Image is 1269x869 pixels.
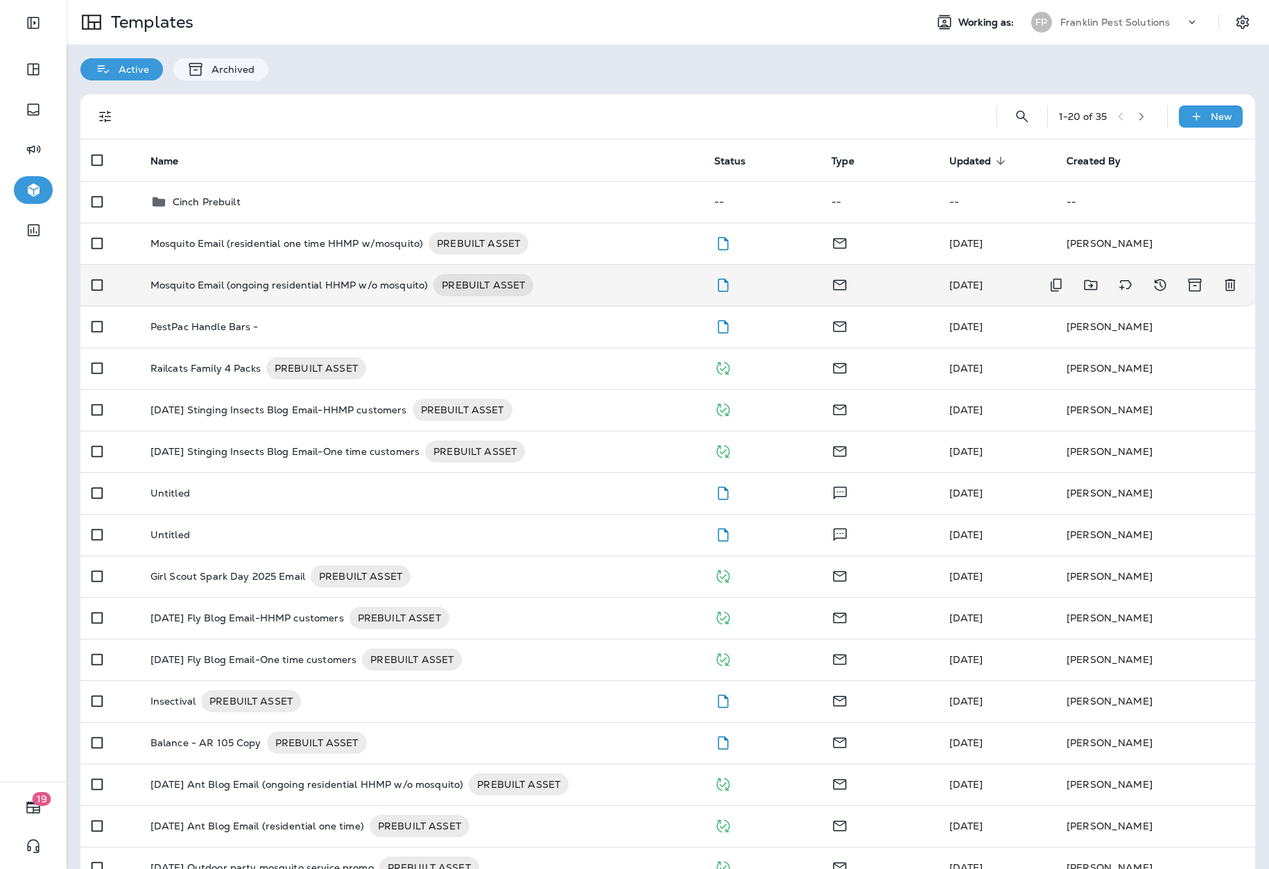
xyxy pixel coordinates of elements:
div: PREBUILT ASSET [266,357,366,379]
span: Published [714,402,732,415]
p: New [1211,111,1232,122]
p: Active [112,64,149,75]
span: Status [714,155,746,167]
span: Published [714,818,732,831]
span: Draft [714,485,732,498]
button: Move to folder [1077,271,1105,299]
p: Balance - AR 105 Copy [150,732,261,754]
td: -- [1055,181,1255,223]
td: -- [820,181,938,223]
span: Email [831,694,848,706]
span: Text [831,527,849,540]
div: PREBUILT ASSET [349,607,449,629]
td: [PERSON_NAME] [1055,805,1255,847]
span: Janelle Iaccino [949,237,983,250]
span: Published [714,777,732,789]
p: Railcats Family 4 Packs [150,357,261,379]
span: PREBUILT ASSET [413,403,512,417]
span: Updated [949,155,1010,167]
td: [PERSON_NAME] [1055,722,1255,764]
span: PREBUILT ASSET [425,445,525,458]
span: Email [831,319,848,332]
p: Mosquito Email (residential one time HHMP w/mosquito) [150,232,423,255]
p: Girl Scout Spark Day 2025 Email [150,565,305,587]
div: PREBUILT ASSET [201,690,301,712]
span: Draft [714,735,732,748]
span: Anna Kleck [949,695,983,707]
button: Archive [1181,271,1209,299]
p: Untitled [150,488,190,499]
p: [DATE] Ant Blog Email (ongoing residential HHMP w/o mosquito) [150,773,464,795]
p: [DATE] Fly Blog Email-HHMP customers [150,607,344,629]
span: Draft [714,319,732,332]
button: Settings [1230,10,1255,35]
span: Email [831,652,848,664]
span: Email [831,402,848,415]
span: PREBUILT ASSET [201,694,301,708]
span: Janelle Iaccino [949,362,983,375]
td: [PERSON_NAME] [1055,597,1255,639]
span: Email [831,735,848,748]
span: Created By [1067,155,1139,167]
p: Untitled [150,529,190,540]
span: PREBUILT ASSET [469,777,569,791]
span: Published [714,610,732,623]
span: Published [714,652,732,664]
span: Email [831,444,848,456]
p: Cinch Prebuilt [173,196,241,207]
div: PREBUILT ASSET [425,440,525,463]
button: Expand Sidebar [14,9,53,37]
td: [PERSON_NAME] [1055,680,1255,722]
button: Add tags [1112,271,1139,299]
td: -- [703,181,820,223]
div: 1 - 20 of 35 [1059,111,1107,122]
span: Working as: [958,17,1017,28]
div: PREBUILT ASSET [429,232,528,255]
span: Ravin McMorris [949,820,983,832]
p: Archived [205,64,254,75]
p: Insectival [150,690,196,712]
button: Duplicate [1042,271,1070,299]
td: -- [938,181,1055,223]
span: PREBUILT ASSET [266,361,366,375]
span: Jason Munk [949,487,983,499]
span: Published [714,444,732,456]
span: Email [831,361,848,373]
span: Status [714,155,764,167]
td: [PERSON_NAME] [1055,306,1255,347]
span: Email [831,777,848,789]
span: Type [831,155,854,167]
td: [PERSON_NAME] [1055,347,1255,389]
span: Janelle Iaccino [949,778,983,791]
p: [DATE] Stinging Insects Blog Email-One time customers [150,440,420,463]
span: Janelle Iaccino [949,445,983,458]
button: View Changelog [1146,271,1174,299]
span: PREBUILT ASSET [267,736,367,750]
button: Filters [92,103,119,130]
div: PREBUILT ASSET [311,565,411,587]
td: [PERSON_NAME] [1055,389,1255,431]
span: Published [714,361,732,373]
span: Janelle Iaccino [949,612,983,624]
div: PREBUILT ASSET [469,773,569,795]
span: PREBUILT ASSET [429,236,528,250]
button: Delete [1216,271,1244,299]
div: PREBUILT ASSET [413,399,512,421]
p: [DATE] Stinging Insects Blog Email-HHMP customers [150,399,407,421]
span: Frank Carreno [949,737,983,749]
span: PREBUILT ASSET [349,611,449,625]
span: Name [150,155,179,167]
td: [PERSON_NAME] [1055,556,1255,597]
span: PREBUILT ASSET [433,278,533,292]
span: PREBUILT ASSET [362,653,462,666]
span: Created By [1067,155,1121,167]
span: Email [831,569,848,581]
span: Name [150,155,197,167]
td: [PERSON_NAME] [1055,639,1255,680]
div: PREBUILT ASSET [267,732,367,754]
span: PREBUILT ASSET [370,819,469,833]
span: Email [831,818,848,831]
p: PestPac Handle Bars - [150,321,259,332]
span: Jason Munk [949,320,983,333]
p: Templates [105,12,193,33]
